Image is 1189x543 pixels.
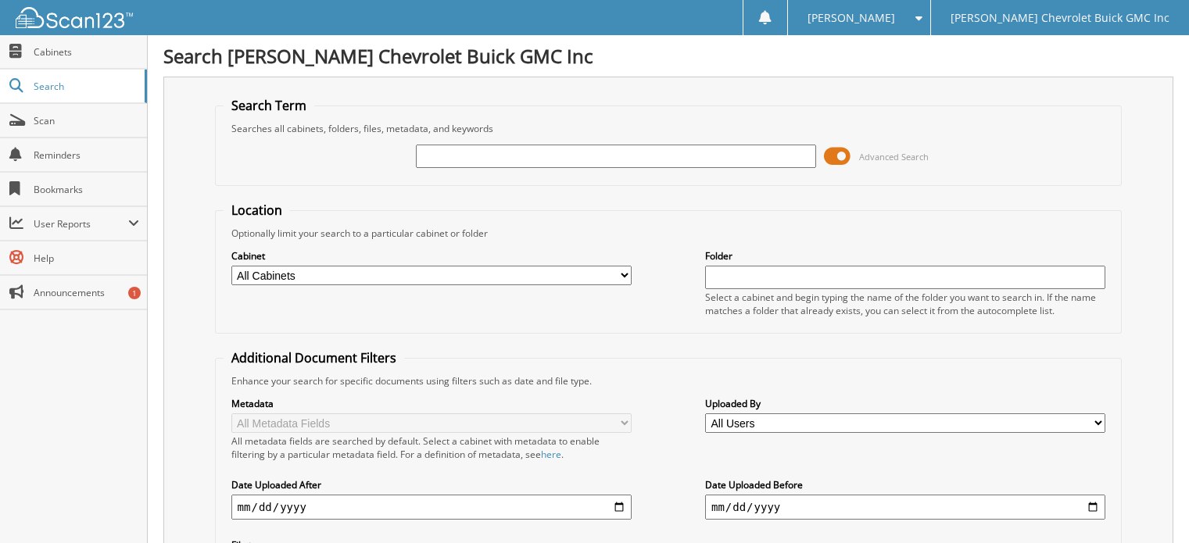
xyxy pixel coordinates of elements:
[705,291,1105,317] div: Select a cabinet and begin typing the name of the folder you want to search in. If the name match...
[224,97,314,114] legend: Search Term
[224,349,404,366] legend: Additional Document Filters
[231,434,632,461] div: All metadata fields are searched by default. Select a cabinet with metadata to enable filtering b...
[128,287,141,299] div: 1
[224,374,1114,388] div: Enhance your search for specific documents using filters such as date and file type.
[163,43,1173,69] h1: Search [PERSON_NAME] Chevrolet Buick GMC Inc
[16,7,133,28] img: scan123-logo-white.svg
[705,478,1105,491] label: Date Uploaded Before
[34,252,139,265] span: Help
[705,397,1105,410] label: Uploaded By
[34,183,139,196] span: Bookmarks
[541,448,561,461] a: here
[34,80,137,93] span: Search
[808,13,895,23] span: [PERSON_NAME]
[231,495,632,520] input: start
[224,122,1114,135] div: Searches all cabinets, folders, files, metadata, and keywords
[224,202,290,219] legend: Location
[231,397,632,410] label: Metadata
[34,217,128,230] span: User Reports
[951,13,1169,23] span: [PERSON_NAME] Chevrolet Buick GMC Inc
[34,148,139,162] span: Reminders
[34,45,139,59] span: Cabinets
[705,249,1105,263] label: Folder
[224,227,1114,240] div: Optionally limit your search to a particular cabinet or folder
[231,478,632,491] label: Date Uploaded After
[859,151,929,163] span: Advanced Search
[705,495,1105,520] input: end
[231,249,632,263] label: Cabinet
[34,114,139,127] span: Scan
[34,286,139,299] span: Announcements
